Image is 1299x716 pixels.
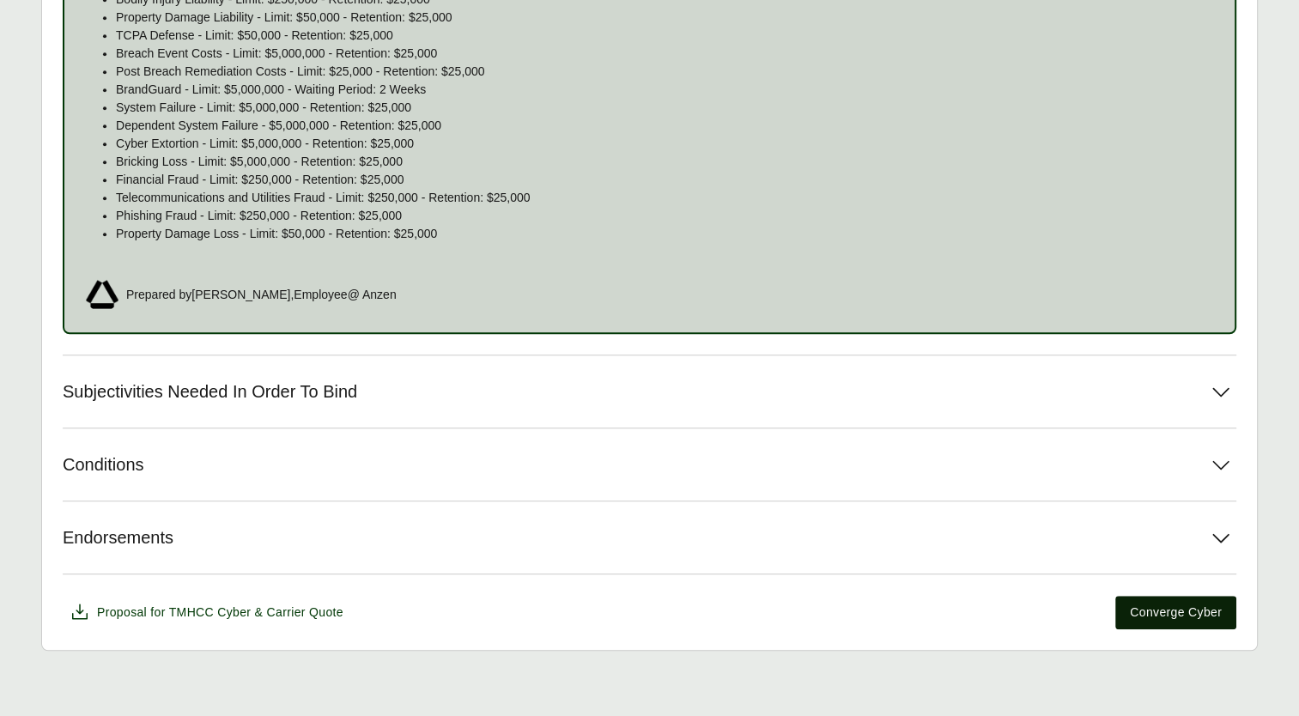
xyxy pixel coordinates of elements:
button: Converge Cyber [1115,596,1236,629]
span: Prepared by [PERSON_NAME] , Employee @ Anzen [126,286,397,304]
p: Phishing Fraud - Limit: $250,000 - Retention: $25,000 [116,207,1214,225]
button: Proposal for TMHCC Cyber & Carrier Quote [63,595,350,629]
p: System Failure - Limit: $5,000,000 - Retention: $25,000 [116,99,1214,117]
p: Property Damage Liability - Limit: $50,000 - Retention: $25,000 [116,9,1214,27]
p: BrandGuard - Limit: $5,000,000 - Waiting Period: 2 Weeks [116,81,1214,99]
p: Cyber Extortion - Limit: $5,000,000 - Retention: $25,000 [116,135,1214,153]
span: TMHCC Cyber [169,605,252,619]
span: Conditions [63,454,144,476]
p: Post Breach Remediation Costs - Limit: $25,000 - Retention: $25,000 [116,63,1214,81]
p: Dependent System Failure - $5,000,000 - Retention: $25,000 [116,117,1214,135]
span: Converge Cyber [1130,604,1222,622]
button: Conditions [63,428,1236,501]
span: & Carrier Quote [255,605,343,619]
button: Subjectivities Needed In Order To Bind [63,355,1236,428]
p: Bricking Loss - Limit: $5,000,000 - Retention: $25,000 [116,153,1214,171]
span: Endorsements [63,527,173,549]
p: Telecommunications and Utilities Fraud - Limit: $250,000 - Retention: $25,000 [116,189,1214,207]
p: TCPA Defense - Limit: $50,000 - Retention: $25,000 [116,27,1214,45]
span: Proposal for [97,604,343,622]
span: Subjectivities Needed In Order To Bind [63,381,357,403]
p: Breach Event Costs - Limit: $5,000,000 - Retention: $25,000 [116,45,1214,63]
p: Financial Fraud - Limit: $250,000 - Retention: $25,000 [116,171,1214,189]
button: Endorsements [63,501,1236,573]
p: Property Damage Loss - Limit: $50,000 - Retention: $25,000 [116,225,1214,243]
